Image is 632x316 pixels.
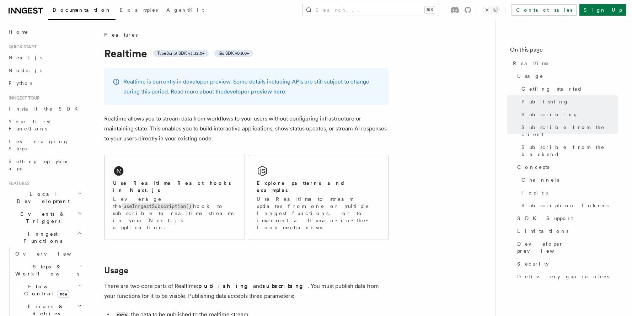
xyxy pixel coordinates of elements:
span: Features [6,181,30,186]
a: Python [6,77,84,90]
a: Getting started [519,82,618,95]
a: Home [6,26,84,38]
span: Publishing [521,98,569,105]
button: Steps & Workflows [12,260,84,280]
strong: subscribing [262,283,308,289]
h2: Use Realtime React hooks in Next.js [113,180,236,194]
p: Leverage the hook to subscribe to realtime streams in your Next.js application. [113,196,236,231]
span: Features [104,31,138,38]
a: Examples [116,2,162,19]
code: useInngestSubscription() [122,203,193,210]
span: Node.js [9,68,42,73]
a: Concepts [514,161,618,173]
a: SDK Support [514,212,618,225]
a: Developer preview [514,237,618,257]
a: AgentKit [162,2,208,19]
a: Topics [519,186,618,199]
a: Limitations [514,225,618,237]
a: Channels [519,173,618,186]
span: Your first Functions [9,119,51,132]
span: Topics [521,189,548,196]
span: Usage [517,73,543,80]
span: Documentation [53,7,111,13]
a: Explore patterns and examplesUse Realtime to stream updates from one or multiple Inngest function... [248,155,389,240]
a: Security [514,257,618,270]
a: Node.js [6,64,84,77]
a: Publishing [519,95,618,108]
a: Overview [12,247,84,260]
button: Flow Controlnew [12,280,84,300]
span: Subscription Tokens [521,202,609,209]
a: Use Realtime React hooks in Next.jsLeverage theuseInngestSubscription()hook to subscribe to realt... [104,155,245,240]
a: Install the SDK [6,102,84,115]
a: Realtime [510,57,618,70]
h2: Explore patterns and examples [257,180,380,194]
a: Setting up your app [6,155,84,175]
a: Documentation [48,2,116,20]
kbd: ⌘K [425,6,435,14]
span: Flow Control [12,283,78,297]
span: AgentKit [166,7,204,13]
span: Security [517,260,549,267]
a: Leveraging Steps [6,135,84,155]
p: Use Realtime to stream updates from one or multiple Inngest functions, or to implement a Human-in... [257,196,380,231]
p: There are two core parts of Realtime: and . You must publish data from your functions for it to b... [104,281,389,301]
span: Inngest tour [6,95,40,101]
span: Inngest Functions [6,230,77,245]
span: Quick start [6,44,37,50]
a: Next.js [6,51,84,64]
span: SDK Support [517,215,573,222]
span: Limitations [517,227,568,235]
span: Python [9,80,34,86]
a: Subscribing [519,108,618,121]
span: Subscribing [521,111,578,118]
a: Usage [514,70,618,82]
span: new [58,290,69,298]
span: Setting up your app [9,159,70,171]
button: Events & Triggers [6,208,84,227]
span: Delivery guarantees [517,273,609,280]
span: Home [9,28,28,36]
button: Toggle dark mode [483,6,500,14]
button: Search...⌘K [302,4,439,16]
span: Subscribe from the backend [521,144,618,158]
span: Steps & Workflows [12,263,79,277]
span: Subscribe from the client [521,124,618,138]
span: Concepts [517,164,549,171]
a: Sign Up [579,4,626,16]
span: Leveraging Steps [9,139,69,151]
span: Go SDK v0.9.0+ [219,50,249,56]
a: Contact sales [512,4,577,16]
span: Overview [15,251,89,257]
span: Events & Triggers [6,210,77,225]
a: Subscribe from the client [519,121,618,141]
a: Subscription Tokens [519,199,618,212]
strong: publishing [198,283,253,289]
span: Install the SDK [9,106,82,112]
a: developer preview here [224,88,285,95]
a: Subscribe from the backend [519,141,618,161]
span: Next.js [9,55,42,60]
span: Examples [120,7,158,13]
span: Channels [521,176,559,183]
button: Inngest Functions [6,227,84,247]
span: TypeScript SDK v3.32.0+ [157,50,204,56]
a: Delivery guarantees [514,270,618,283]
span: Realtime [513,60,549,67]
p: Realtime is currently in developer preview. Some details including APIs are still subject to chan... [123,77,380,97]
a: Usage [104,266,128,275]
button: Local Development [6,188,84,208]
p: Realtime allows you to stream data from workflows to your users without configuring infrastructur... [104,114,389,144]
h4: On this page [510,45,618,57]
h1: Realtime [104,47,389,60]
span: Developer preview [517,240,618,255]
span: Getting started [521,85,582,92]
a: Your first Functions [6,115,84,135]
span: Local Development [6,191,77,205]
